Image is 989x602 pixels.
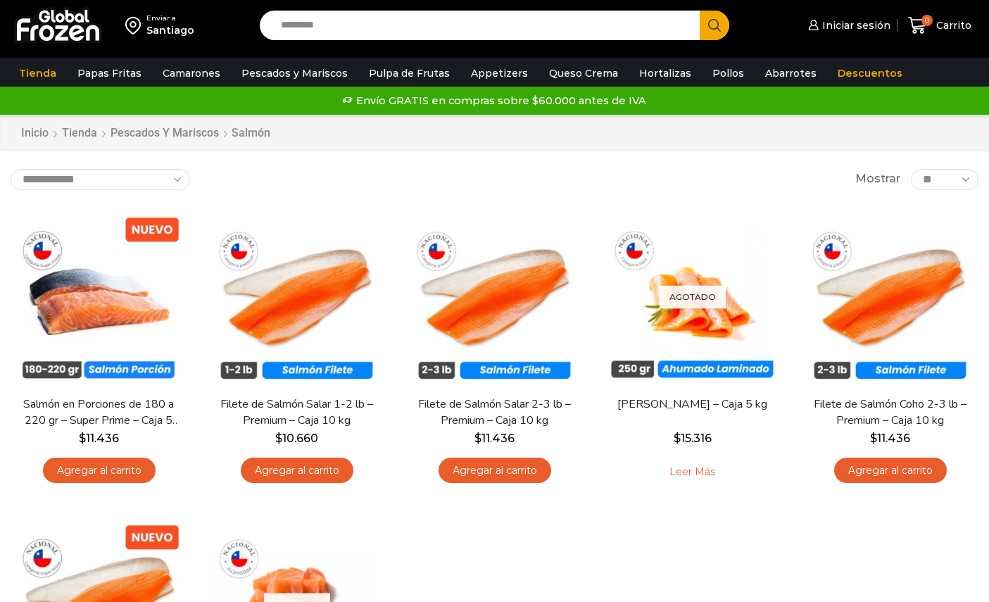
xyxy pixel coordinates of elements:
[110,125,220,142] a: Pescados y Mariscos
[11,169,190,190] select: Pedido de la tienda
[146,23,194,37] div: Santiago
[870,432,910,445] bdi: 11.436
[218,396,377,429] a: Filete de Salmón Salar 1-2 lb – Premium – Caja 10 kg
[125,13,146,37] img: address-field-icon.svg
[921,15,933,26] span: 0
[905,9,975,42] a: 0 Carrito
[474,432,481,445] span: $
[758,60,824,87] a: Abarrotes
[705,60,751,87] a: Pollos
[20,396,179,429] a: Salmón en Porciones de 180 a 220 gr – Super Prime – Caja 5 kg
[819,18,890,32] span: Iniciar sesión
[156,60,227,87] a: Camarones
[474,432,515,445] bdi: 11.436
[700,11,729,40] button: Search button
[43,458,156,484] a: Agregar al carrito: “Salmón en Porciones de 180 a 220 gr - Super Prime - Caja 5 kg”
[20,125,49,142] a: Inicio
[79,432,86,445] span: $
[648,458,737,487] a: Leé más sobre “Salmón Ahumado Laminado - Caja 5 kg”
[660,286,726,309] p: Agotado
[674,432,681,445] span: $
[613,396,772,413] a: [PERSON_NAME] – Caja 5 kg
[834,458,947,484] a: Agregar al carrito: “Filete de Salmón Coho 2-3 lb - Premium - Caja 10 kg”
[362,60,457,87] a: Pulpa de Frutas
[870,432,877,445] span: $
[275,432,282,445] span: $
[232,126,270,139] h1: Salmón
[275,432,318,445] bdi: 10.660
[12,60,63,87] a: Tienda
[146,13,194,23] div: Enviar a
[234,60,355,87] a: Pescados y Mariscos
[542,60,625,87] a: Queso Crema
[632,60,698,87] a: Hortalizas
[831,60,909,87] a: Descuentos
[241,458,353,484] a: Agregar al carrito: “Filete de Salmón Salar 1-2 lb – Premium - Caja 10 kg”
[79,432,119,445] bdi: 11.436
[855,171,900,187] span: Mostrar
[415,396,574,429] a: Filete de Salmón Salar 2-3 lb – Premium – Caja 10 kg
[20,125,270,142] nav: Breadcrumb
[70,60,149,87] a: Papas Fritas
[933,18,971,32] span: Carrito
[464,60,535,87] a: Appetizers
[811,396,970,429] a: Filete de Salmón Coho 2-3 lb – Premium – Caja 10 kg
[439,458,551,484] a: Agregar al carrito: “Filete de Salmón Salar 2-3 lb - Premium - Caja 10 kg”
[61,125,98,142] a: Tienda
[674,432,712,445] bdi: 15.316
[805,11,890,39] a: Iniciar sesión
